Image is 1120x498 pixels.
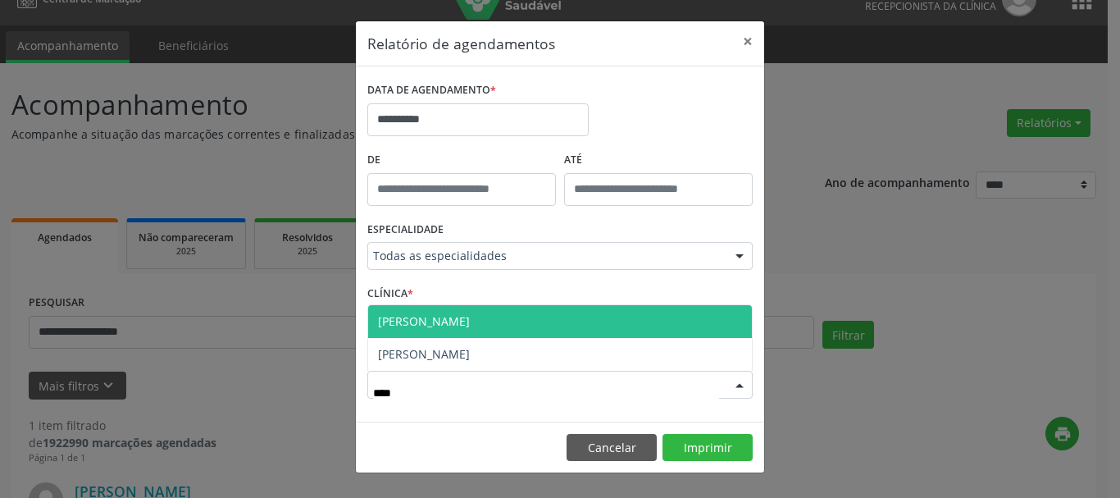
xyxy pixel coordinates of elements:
[731,21,764,62] button: Close
[378,346,470,362] span: [PERSON_NAME]
[367,148,556,173] label: De
[367,78,496,103] label: DATA DE AGENDAMENTO
[378,313,470,329] span: [PERSON_NAME]
[367,281,413,307] label: CLÍNICA
[564,148,753,173] label: ATÉ
[367,33,555,54] h5: Relatório de agendamentos
[373,248,719,264] span: Todas as especialidades
[662,434,753,462] button: Imprimir
[567,434,657,462] button: Cancelar
[367,217,444,243] label: ESPECIALIDADE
